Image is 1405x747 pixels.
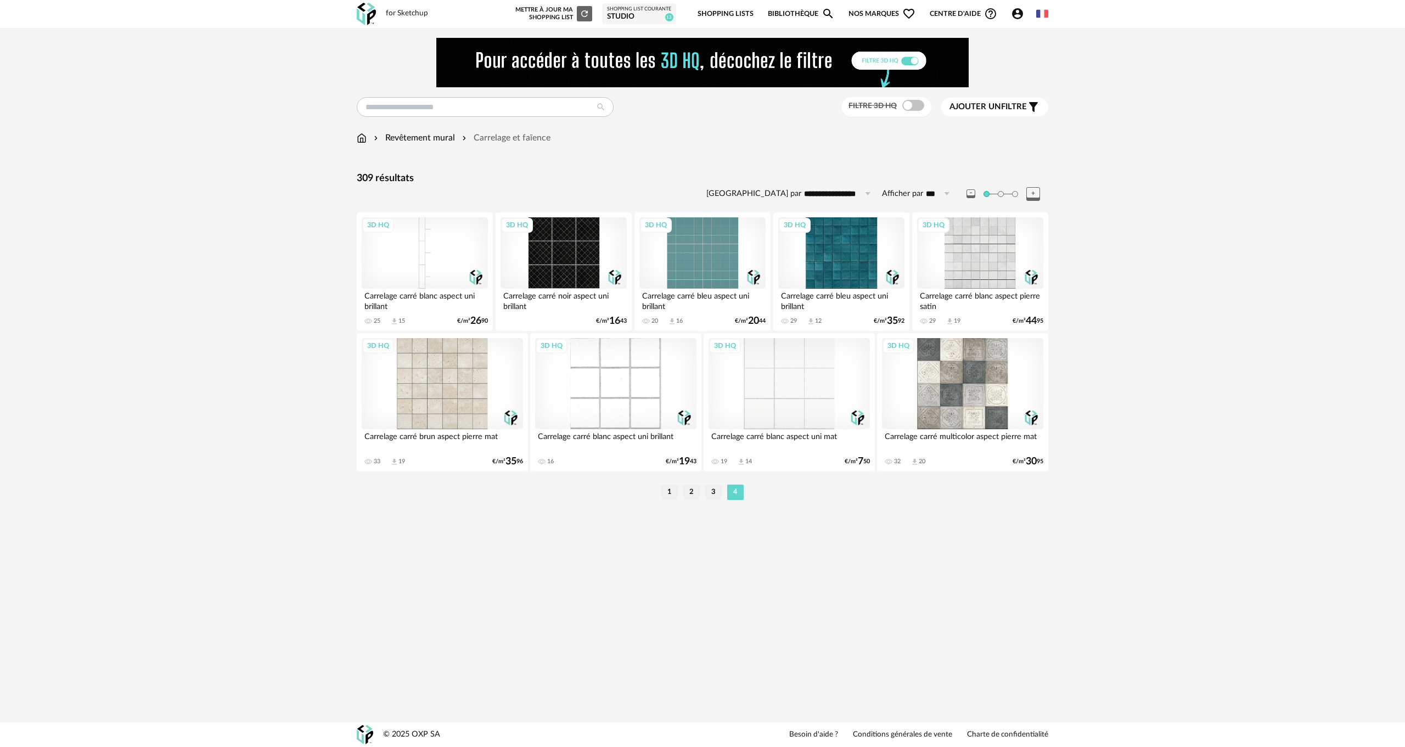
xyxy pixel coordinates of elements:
[668,317,676,325] span: Download icon
[651,317,658,325] div: 20
[666,458,696,465] div: €/m² 43
[941,98,1048,116] button: Ajouter unfiltre Filter icon
[580,10,589,16] span: Refresh icon
[949,102,1027,113] span: filtre
[362,218,394,232] div: 3D HQ
[640,218,672,232] div: 3D HQ
[496,212,632,331] a: 3D HQ Carrelage carré noir aspect uni brillant €/m²1643
[1026,458,1037,465] span: 30
[634,212,771,331] a: 3D HQ Carrelage carré bleu aspect uni brillant 20 Download icon 16 €/m²2044
[530,333,701,471] a: 3D HQ Carrelage carré blanc aspect uni brillant 16 €/m²1943
[501,289,627,311] div: Carrelage carré noir aspect uni brillant
[374,317,380,325] div: 25
[735,317,766,325] div: €/m² 44
[887,317,898,325] span: 35
[398,458,405,465] div: 19
[845,458,870,465] div: €/m² 50
[815,317,822,325] div: 12
[390,458,398,466] span: Download icon
[848,102,897,110] span: Filtre 3D HQ
[698,1,754,27] a: Shopping Lists
[807,317,815,325] span: Download icon
[362,289,488,311] div: Carrelage carré blanc aspect uni brillant
[877,333,1048,471] a: 3D HQ Carrelage carré multicolor aspect pierre mat 32 Download icon 20 €/m²3095
[1013,317,1043,325] div: €/m² 95
[883,339,914,353] div: 3D HQ
[513,6,592,21] div: Mettre à jour ma Shopping List
[639,289,766,311] div: Carrelage carré bleu aspect uni brillant
[362,429,523,451] div: Carrelage carré brun aspect pierre mat
[727,485,744,500] li: 4
[848,1,915,27] span: Nos marques
[607,6,671,13] div: Shopping List courante
[470,317,481,325] span: 26
[929,317,936,325] div: 29
[683,485,700,500] li: 2
[768,1,835,27] a: BibliothèqueMagnify icon
[737,458,745,466] span: Download icon
[357,3,376,25] img: OXP
[773,212,909,331] a: 3D HQ Carrelage carré bleu aspect uni brillant 29 Download icon 12 €/m²3592
[607,12,671,22] div: studio
[609,317,620,325] span: 16
[789,730,838,740] a: Besoin d'aide ?
[436,38,969,87] img: FILTRE%20HQ%20NEW_V1%20(4).gif
[398,317,405,325] div: 15
[362,339,394,353] div: 3D HQ
[665,13,673,21] span: 13
[930,7,997,20] span: Centre d'aideHelp Circle Outline icon
[705,485,722,500] li: 3
[505,458,516,465] span: 35
[1013,458,1043,465] div: €/m² 95
[949,103,1001,111] span: Ajouter un
[596,317,627,325] div: €/m² 43
[1026,317,1037,325] span: 44
[709,339,741,353] div: 3D HQ
[779,218,811,232] div: 3D HQ
[721,458,727,465] div: 19
[676,317,683,325] div: 16
[357,212,493,331] a: 3D HQ Carrelage carré blanc aspect uni brillant 25 Download icon 15 €/m²2690
[372,132,380,144] img: svg+xml;base64,PHN2ZyB3aWR0aD0iMTYiIGhlaWdodD0iMTYiIHZpZXdCb3g9IjAgMCAxNiAxNiIgZmlsbD0ibm9uZSIgeG...
[902,7,915,20] span: Heart Outline icon
[535,429,696,451] div: Carrelage carré blanc aspect uni brillant
[954,317,960,325] div: 19
[357,333,528,471] a: 3D HQ Carrelage carré brun aspect pierre mat 33 Download icon 19 €/m²3596
[374,458,380,465] div: 33
[607,6,671,22] a: Shopping List courante studio 13
[858,458,863,465] span: 7
[1036,8,1048,20] img: fr
[1027,100,1040,114] span: Filter icon
[390,317,398,325] span: Download icon
[918,218,949,232] div: 3D HQ
[882,189,923,199] label: Afficher par
[661,485,678,500] li: 1
[1011,7,1029,20] span: Account Circle icon
[501,218,533,232] div: 3D HQ
[372,132,455,144] div: Revêtement mural
[547,458,554,465] div: 16
[386,9,428,19] div: for Sketchup
[822,7,835,20] span: Magnify icon
[790,317,797,325] div: 29
[853,730,952,740] a: Conditions générales de vente
[984,7,997,20] span: Help Circle Outline icon
[357,132,367,144] img: svg+xml;base64,PHN2ZyB3aWR0aD0iMTYiIGhlaWdodD0iMTciIHZpZXdCb3g9IjAgMCAxNiAxNyIgZmlsbD0ibm9uZSIgeG...
[357,172,1048,185] div: 309 résultats
[912,212,1048,331] a: 3D HQ Carrelage carré blanc aspect pierre satin 29 Download icon 19 €/m²4495
[492,458,523,465] div: €/m² 96
[704,333,875,471] a: 3D HQ Carrelage carré blanc aspect uni mat 19 Download icon 14 €/m²750
[536,339,567,353] div: 3D HQ
[882,429,1043,451] div: Carrelage carré multicolor aspect pierre mat
[706,189,801,199] label: [GEOGRAPHIC_DATA] par
[679,458,690,465] span: 19
[357,725,373,744] img: OXP
[457,317,488,325] div: €/m² 90
[946,317,954,325] span: Download icon
[911,458,919,466] span: Download icon
[874,317,904,325] div: €/m² 92
[383,729,440,740] div: © 2025 OXP SA
[748,317,759,325] span: 20
[894,458,901,465] div: 32
[967,730,1048,740] a: Charte de confidentialité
